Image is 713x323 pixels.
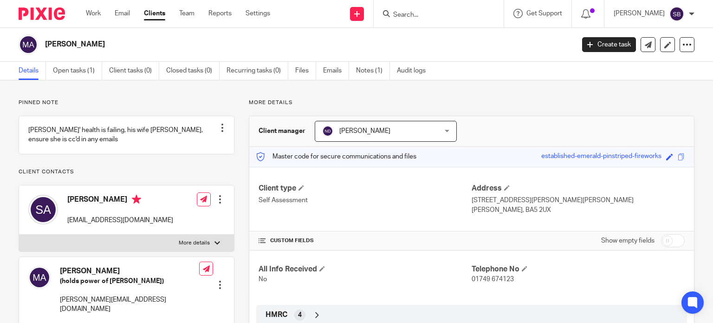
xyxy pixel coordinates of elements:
[132,195,141,204] i: Primary
[19,7,65,20] img: Pixie
[266,310,287,320] span: HMRC
[339,128,390,134] span: [PERSON_NAME]
[60,277,199,286] h5: (holds power of [PERSON_NAME])
[472,184,685,193] h4: Address
[246,9,270,18] a: Settings
[179,239,210,247] p: More details
[259,264,472,274] h4: All Info Received
[109,62,159,80] a: Client tasks (0)
[19,62,46,80] a: Details
[86,9,101,18] a: Work
[472,196,685,205] p: [STREET_ADDRESS][PERSON_NAME][PERSON_NAME]
[259,237,472,244] h4: CUSTOM FIELDS
[259,276,267,283] span: No
[179,9,194,18] a: Team
[19,168,234,176] p: Client contacts
[392,11,476,20] input: Search
[115,9,130,18] a: Email
[669,7,684,21] img: svg%3E
[259,126,305,136] h3: Client manager
[614,9,665,18] p: [PERSON_NAME]
[298,310,302,320] span: 4
[356,62,390,80] a: Notes (1)
[45,40,464,49] h2: [PERSON_NAME]
[256,152,416,161] p: Master code for secure communications and files
[472,264,685,274] h4: Telephone No
[19,99,234,106] p: Pinned note
[28,195,58,224] img: svg%3E
[322,125,333,137] img: svg%3E
[472,205,685,215] p: [PERSON_NAME], BA5 2UX
[208,9,232,18] a: Reports
[259,184,472,193] h4: Client type
[60,266,199,276] h4: [PERSON_NAME]
[67,216,173,225] p: [EMAIL_ADDRESS][DOMAIN_NAME]
[582,37,636,52] a: Create task
[541,152,661,162] div: established-emerald-pinstriped-fireworks
[526,10,562,17] span: Get Support
[67,195,173,206] h4: [PERSON_NAME]
[472,276,514,283] span: 01749 674123
[53,62,102,80] a: Open tasks (1)
[295,62,316,80] a: Files
[397,62,433,80] a: Audit logs
[19,35,38,54] img: svg%3E
[323,62,349,80] a: Emails
[28,266,51,289] img: svg%3E
[60,295,199,314] p: [PERSON_NAME][EMAIL_ADDRESS][DOMAIN_NAME]
[259,196,472,205] p: Self Assessment
[166,62,220,80] a: Closed tasks (0)
[601,236,655,245] label: Show empty fields
[144,9,165,18] a: Clients
[227,62,288,80] a: Recurring tasks (0)
[249,99,694,106] p: More details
